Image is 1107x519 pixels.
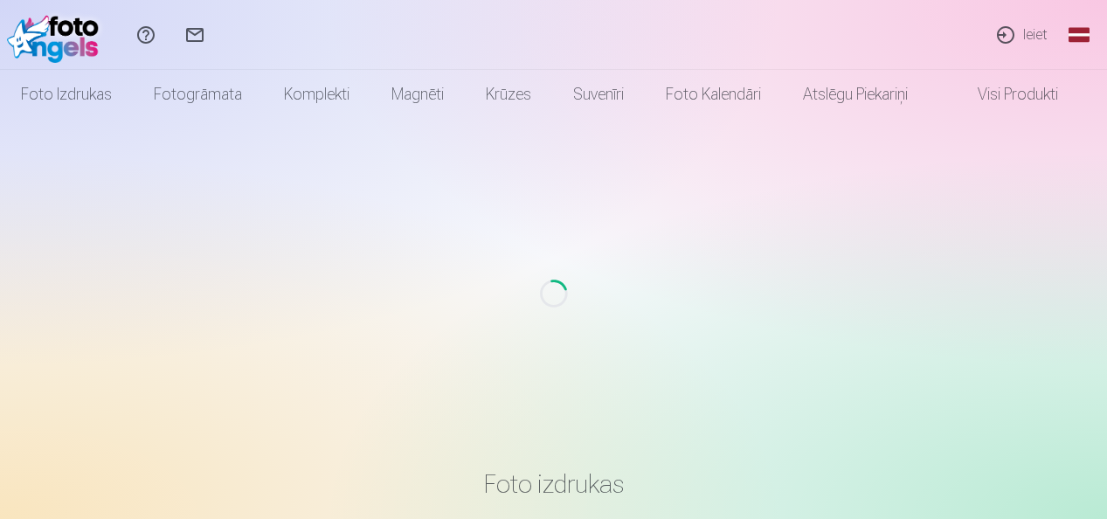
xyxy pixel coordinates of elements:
[782,70,929,119] a: Atslēgu piekariņi
[645,70,782,119] a: Foto kalendāri
[370,70,465,119] a: Magnēti
[263,70,370,119] a: Komplekti
[7,7,107,63] img: /fa1
[929,70,1079,119] a: Visi produkti
[133,70,263,119] a: Fotogrāmata
[44,468,1064,500] h3: Foto izdrukas
[465,70,552,119] a: Krūzes
[552,70,645,119] a: Suvenīri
